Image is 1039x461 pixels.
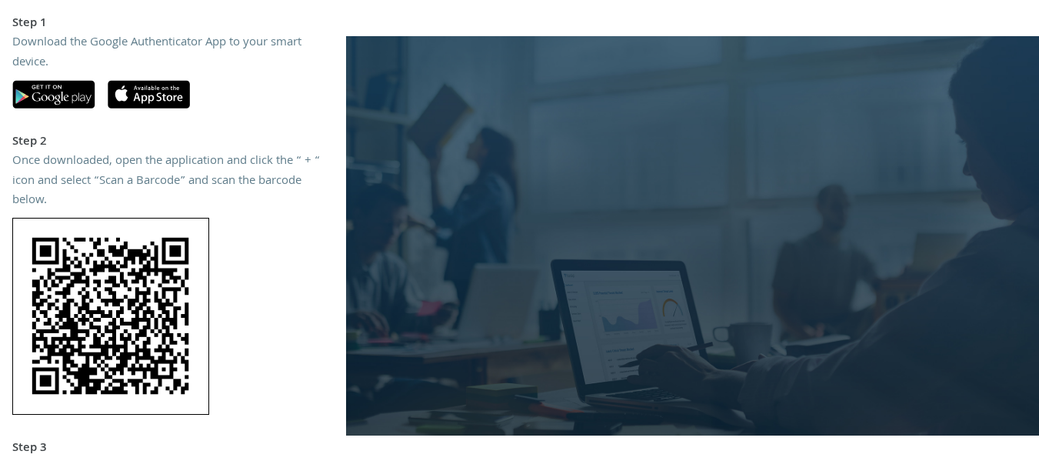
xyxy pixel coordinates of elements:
[12,80,95,109] img: google-play.svg
[12,152,334,212] div: Once downloaded, open the application and click the “ + “ icon and select “Scan a Barcode” and sc...
[12,14,47,34] strong: Step 1
[12,34,334,73] div: Download the Google Authenticator App to your smart device.
[12,132,47,152] strong: Step 2
[108,80,190,109] img: apple-app-store.svg
[12,439,47,459] strong: Step 3
[12,218,209,415] img: Ht1VPRjYawUAAAAASUVORK5CYII=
